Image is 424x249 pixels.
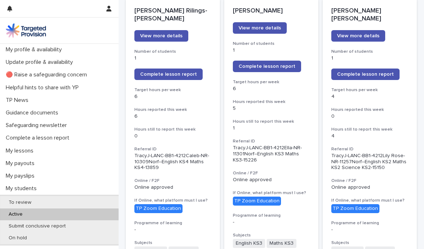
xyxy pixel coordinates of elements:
p: Complete a lesson report [3,135,75,141]
h3: Hours still to report this week [233,119,310,125]
p: 6 [233,86,310,92]
p: Guidance documents [3,109,64,116]
div: TP Zoom Education [134,204,183,213]
span: Complete lesson report [239,64,295,69]
p: Safeguarding newsletter [3,122,73,129]
p: - [233,219,310,225]
p: [PERSON_NAME] [233,7,310,15]
span: Complete lesson report [337,72,394,77]
p: 1 [233,125,310,131]
h3: Number of students [134,49,211,55]
p: TracyJ-LANC-BB1-4212Lily Rose-NR-11257Norf--English KS2 Maths KS2 Science KS2-15150 [331,153,408,171]
a: View more details [233,22,287,34]
span: Maths KS3 [267,239,296,248]
p: 4 [331,133,408,139]
h3: Target hours per week [134,87,211,93]
p: On hold [3,235,33,241]
h3: Programme of learning [331,220,408,226]
h3: Hours reported this week [233,99,310,105]
p: My payouts [3,160,40,167]
span: View more details [239,25,281,30]
p: 🔴 Raise a safeguarding concern [3,71,93,78]
p: 0 [331,113,408,119]
span: View more details [337,33,379,38]
h3: Number of students [233,41,310,47]
p: 0 [134,133,211,139]
h3: Referral ID [134,146,211,152]
p: 4 [331,94,408,100]
div: TP Zoom Education [233,197,281,206]
h3: Subjects [331,240,408,246]
p: [PERSON_NAME] [PERSON_NAME] [331,7,408,23]
a: View more details [331,30,385,42]
p: TracyJ-LANC-BB1-4212Ella-NR-11301Norf--English KS3 Maths KS3-15226 [233,145,310,163]
h3: Programme of learning [233,213,310,219]
p: Online approved [331,184,408,191]
p: 1 [233,47,310,53]
p: Active [3,211,28,217]
p: 5 [233,105,310,112]
a: Complete lesson report [233,61,301,72]
p: To review [3,199,37,206]
p: TP News [3,97,34,104]
p: My lessons [3,147,39,154]
p: Online approved [233,177,310,183]
a: Complete lesson report [134,69,203,80]
p: TracyJ-LANC-BB1-4212Caleb-NR-10309Norf--English KS4 Maths KS4-13859 [134,153,211,171]
h3: If Online, what platform must I use? [134,198,211,203]
p: 6 [134,113,211,119]
h3: Online / F2F [134,178,211,184]
p: My students [3,185,42,192]
p: 1 [331,55,408,61]
h3: Hours still to report this week [134,127,211,132]
span: Complete lesson report [140,72,197,77]
h3: Online / F2F [331,178,408,184]
a: Complete lesson report [331,69,400,80]
h3: Referral ID [331,146,408,152]
p: Update profile & availability [3,59,79,66]
h3: Referral ID [233,138,310,144]
p: 6 [134,94,211,100]
h3: If Online, what platform must I use? [331,198,408,203]
h3: Target hours per week [331,87,408,93]
p: Helpful hints to share with YP [3,84,84,91]
h3: Hours reported this week [134,107,211,113]
img: M5nRWzHhSzIhMunXDL62 [6,23,46,38]
span: View more details [140,33,183,38]
p: - [331,227,408,233]
p: My profile & availability [3,46,68,53]
span: English KS3 [233,239,265,248]
h3: Target hours per week [233,79,310,85]
h3: Number of students [331,49,408,55]
p: Online approved [134,184,211,191]
p: Submit conclusive report [3,223,72,229]
a: View more details [134,30,188,42]
h3: Hours reported this week [331,107,408,113]
p: - [134,227,211,233]
h3: Subjects [233,232,310,238]
p: 1 [134,55,211,61]
h3: Hours still to report this week [331,127,408,132]
div: TP Zoom Education [331,204,379,213]
h3: Online / F2F [233,170,310,176]
p: My payslips [3,173,40,179]
h3: If Online, what platform must I use? [233,190,310,196]
h3: Subjects [134,240,211,246]
p: [PERSON_NAME] Rilings-[PERSON_NAME] [134,7,211,23]
h3: Programme of learning [134,220,211,226]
